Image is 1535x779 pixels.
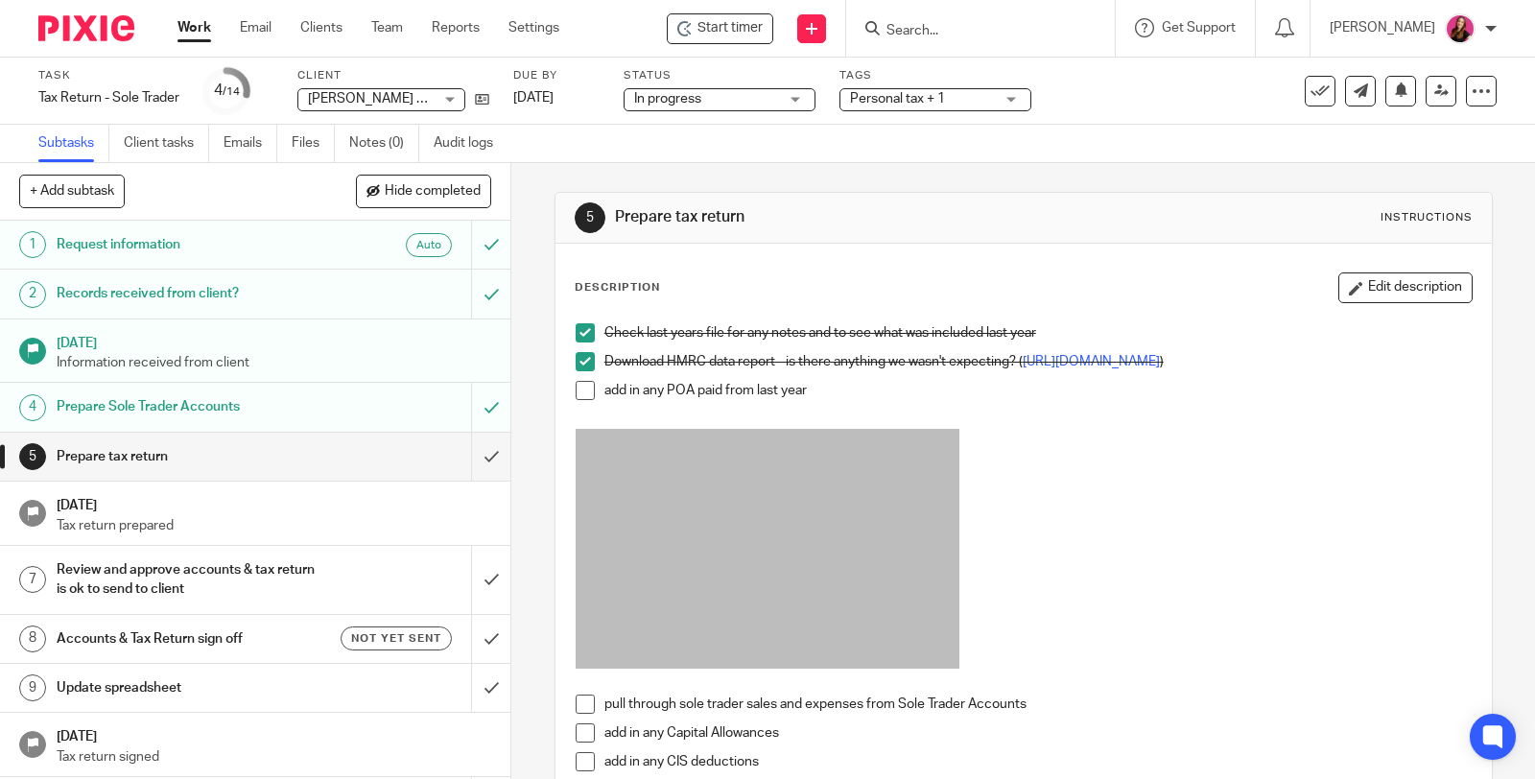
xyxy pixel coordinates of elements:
[432,18,480,37] a: Reports
[575,202,605,233] div: 5
[604,752,1472,771] p: add in any CIS deductions
[1381,210,1473,225] div: Instructions
[19,394,46,421] div: 4
[19,566,46,593] div: 7
[240,18,272,37] a: Email
[177,18,211,37] a: Work
[624,68,815,83] label: Status
[297,68,489,83] label: Client
[604,695,1472,714] p: pull through sole trader sales and expenses from Sole Trader Accounts
[57,491,492,515] h1: [DATE]
[1338,272,1473,303] button: Edit description
[1162,21,1236,35] span: Get Support
[57,329,492,353] h1: [DATE]
[604,323,1472,342] p: Check last years file for any notes and to see what was included last year
[124,125,209,162] a: Client tasks
[300,18,342,37] a: Clients
[356,175,491,207] button: Hide completed
[508,18,559,37] a: Settings
[214,80,240,102] div: 4
[615,207,1064,227] h1: Prepare tax return
[19,281,46,308] div: 2
[57,555,320,604] h1: Review and approve accounts & tax return is ok to send to client
[385,184,481,200] span: Hide completed
[513,68,600,83] label: Due by
[38,88,179,107] div: Tax Return - Sole Trader
[57,230,320,259] h1: Request information
[19,231,46,258] div: 1
[19,443,46,470] div: 5
[38,125,109,162] a: Subtasks
[697,18,763,38] span: Start timer
[604,381,1472,400] p: add in any POA paid from last year
[1330,18,1435,37] p: [PERSON_NAME]
[57,392,320,421] h1: Prepare Sole Trader Accounts
[292,125,335,162] a: Files
[349,125,419,162] a: Notes (0)
[38,15,134,41] img: Pixie
[850,92,945,106] span: Personal tax + 1
[839,68,1031,83] label: Tags
[406,233,452,257] div: Auto
[1023,355,1160,368] a: [URL][DOMAIN_NAME]
[57,722,492,746] h1: [DATE]
[223,86,240,97] small: /14
[57,625,320,653] h1: Accounts & Tax Return sign off
[224,125,277,162] a: Emails
[351,630,441,647] span: Not yet sent
[57,279,320,308] h1: Records received from client?
[57,442,320,471] h1: Prepare tax return
[1445,13,1476,44] img: 21.png
[308,92,582,106] span: [PERSON_NAME] t/as Canvas Hair and Events
[57,516,492,535] p: Tax return prepared
[604,352,1472,371] p: Download HMRC data report - is there anything we wasn't expecting? ( )
[604,723,1472,743] p: add in any Capital Allowances
[634,92,701,106] span: In progress
[667,13,773,44] div: Stacey Jarvis t/as Canvas Hair and Events - Tax Return - Sole Trader
[19,175,125,207] button: + Add subtask
[57,353,492,372] p: Information received from client
[885,23,1057,40] input: Search
[57,673,320,702] h1: Update spreadsheet
[371,18,403,37] a: Team
[575,280,660,295] p: Description
[19,626,46,652] div: 8
[19,674,46,701] div: 9
[513,91,554,105] span: [DATE]
[434,125,508,162] a: Audit logs
[38,68,179,83] label: Task
[57,747,492,767] p: Tax return signed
